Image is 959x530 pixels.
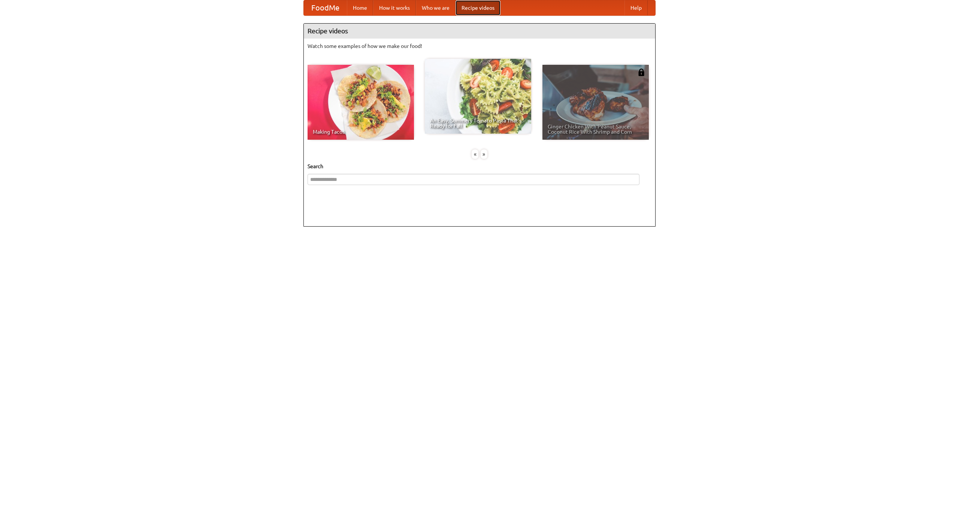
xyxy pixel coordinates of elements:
h4: Recipe videos [304,24,655,39]
div: « [472,149,478,159]
a: How it works [373,0,416,15]
span: An Easy, Summery Tomato Pasta That's Ready for Fall [430,118,526,128]
span: Making Tacos [313,129,409,134]
img: 483408.png [638,69,645,76]
div: » [481,149,487,159]
p: Watch some examples of how we make our food! [308,42,651,50]
h5: Search [308,163,651,170]
a: An Easy, Summery Tomato Pasta That's Ready for Fall [425,59,531,134]
a: Recipe videos [456,0,500,15]
a: FoodMe [304,0,347,15]
a: Who we are [416,0,456,15]
a: Making Tacos [308,65,414,140]
a: Home [347,0,373,15]
a: Help [624,0,648,15]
